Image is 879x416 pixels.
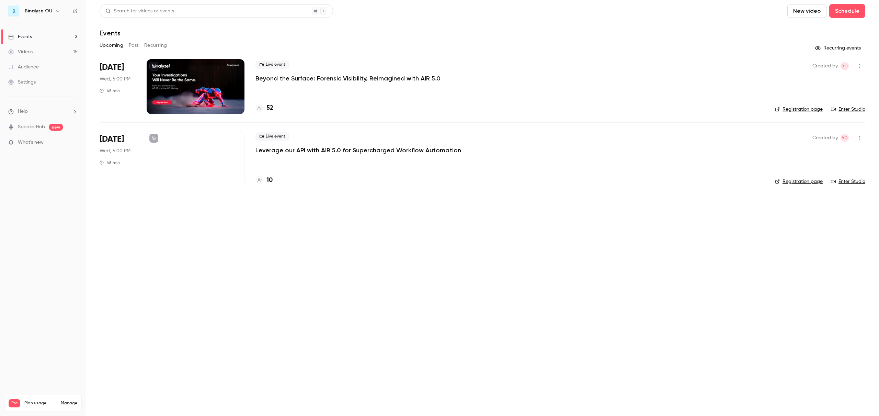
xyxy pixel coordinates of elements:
span: [DATE] [100,62,124,73]
button: Past [129,40,139,51]
a: Enter Studio [831,178,865,185]
a: Beyond the Surface: Forensic Visibility, Reimagined with AIR 5.0 [255,74,441,83]
a: Registration page [775,106,823,113]
h4: 52 [266,103,273,113]
span: B [12,8,15,15]
span: new [49,124,63,131]
a: 52 [255,103,273,113]
span: Plan usage [24,401,57,406]
div: Audience [8,64,39,70]
div: Sep 10 Wed, 5:00 PM (Europe/Sarajevo) [100,59,136,114]
a: Registration page [775,178,823,185]
span: Live event [255,132,289,141]
span: Pro [9,399,20,407]
span: Help [18,108,28,115]
span: BO [842,62,848,70]
span: BO [842,134,848,142]
a: SpeakerHub [18,123,45,131]
span: Live event [255,61,289,69]
a: Leverage our API with AIR 5.0 for Supercharged Workflow Automation [255,146,461,154]
span: [DATE] [100,134,124,145]
span: Created by [812,62,838,70]
button: Upcoming [100,40,123,51]
div: Events [8,33,32,40]
button: Schedule [829,4,865,18]
button: Recurring [144,40,167,51]
h6: Binalyze OU [25,8,52,14]
a: Enter Studio [831,106,865,113]
a: Manage [61,401,77,406]
span: Wed, 5:00 PM [100,76,130,83]
div: Sep 17 Wed, 5:00 PM (Europe/Sarajevo) [100,131,136,186]
button: New video [787,4,826,18]
div: Search for videos or events [105,8,174,15]
span: What's new [18,139,44,146]
a: 10 [255,176,273,185]
span: Binalyze OU [841,134,849,142]
div: 45 min [100,88,120,94]
span: Created by [812,134,838,142]
li: help-dropdown-opener [8,108,78,115]
h4: 10 [266,176,273,185]
div: 45 min [100,160,120,165]
div: Videos [8,48,33,55]
div: Settings [8,79,36,86]
h1: Events [100,29,121,37]
span: Binalyze OU [841,62,849,70]
button: Recurring events [812,43,865,54]
span: Wed, 5:00 PM [100,147,130,154]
